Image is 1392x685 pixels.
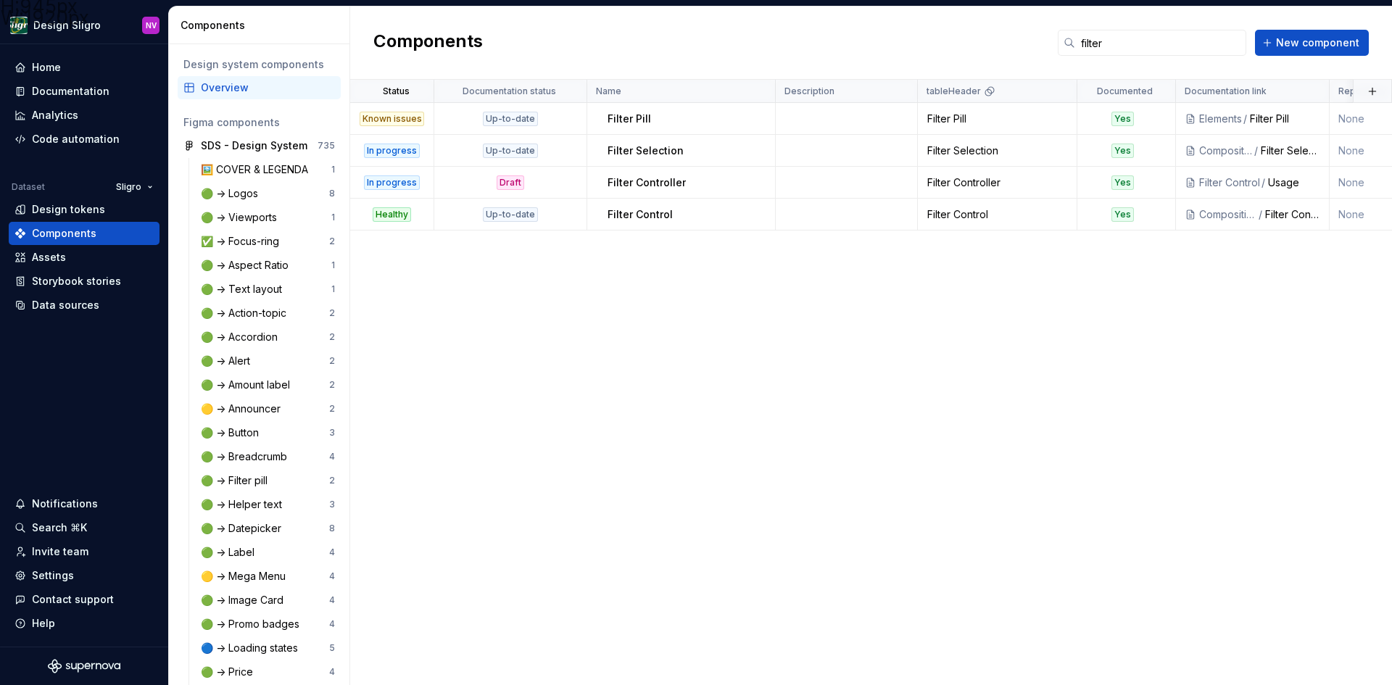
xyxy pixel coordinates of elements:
a: 🟢 -> Image Card4 [195,589,341,612]
a: 🟢 -> Alert2 [195,349,341,373]
div: 🟢 -> Datepicker [201,521,287,536]
div: 4 [329,618,335,630]
div: Components [32,226,96,241]
div: 🟢 -> Filter pill [201,473,273,488]
div: 8 [329,523,335,534]
a: 🟡 -> Mega Menu4 [195,565,341,588]
a: Assets [9,246,159,269]
button: Help [9,612,159,635]
div: 🟢 -> Label [201,545,260,560]
div: Figma components [183,115,335,130]
p: Filter Controller [608,175,686,190]
div: 1 [331,260,335,271]
button: New component [1255,30,1369,56]
p: Documentation status [463,86,556,97]
div: 1 [331,212,335,223]
div: Filter Pill [919,112,1076,126]
div: Contact support [32,592,114,607]
a: 🟢 -> Viewports1 [195,206,341,229]
p: Name [596,86,621,97]
div: Up-to-date [483,112,538,126]
button: Contact support [9,588,159,611]
div: Known issues [360,112,424,126]
div: 2 [329,379,335,391]
a: 🟢 -> Button3 [195,421,341,444]
div: 🟡 -> Announcer [201,402,286,416]
a: 🟢 -> Helper text3 [195,493,341,516]
div: Notifications [32,497,98,511]
button: Notifications [9,492,159,515]
div: Up-to-date [483,207,538,222]
div: 🟢 -> Logos [201,186,264,201]
div: Filter Control [1199,175,1260,190]
div: 🟢 -> Image Card [201,593,289,607]
div: In progress [364,175,420,190]
a: 🟢 -> Action-topic2 [195,302,341,325]
div: Analytics [32,108,78,123]
div: / [1260,175,1268,190]
a: Supernova Logo [48,659,120,673]
a: 🟢 -> Price4 [195,660,341,684]
div: 2 [329,307,335,319]
div: Elements [1199,112,1242,126]
div: Dataset [12,181,45,193]
div: Compositions [1199,144,1253,158]
p: tableHeader [927,86,981,97]
div: 🟢 -> Promo badges [201,617,305,631]
a: Invite team [9,540,159,563]
div: Data sources [32,298,99,312]
div: Yes [1111,112,1134,126]
a: Home [9,56,159,79]
div: / [1253,144,1261,158]
div: 8 [329,188,335,199]
div: 🔵 -> Loading states [201,641,304,655]
div: / [1257,207,1265,222]
div: Filter Control [919,207,1076,222]
div: Yes [1111,175,1134,190]
div: In progress [364,144,420,158]
div: 4 [329,666,335,678]
div: Design tokens [32,202,105,217]
button: Search ⌘K [9,516,159,539]
div: 2 [329,475,335,486]
div: 🟢 -> Helper text [201,497,288,512]
a: 🟢 -> Aspect Ratio1 [195,254,341,277]
div: Filter Selection [919,144,1076,158]
a: Documentation [9,80,159,103]
div: 2 [329,403,335,415]
p: Filter Selection [608,144,684,158]
div: Assets [32,250,66,265]
div: Settings [32,568,74,583]
button: Sligro [109,177,159,197]
span: Sligro [116,181,141,193]
div: Healthy [373,207,411,222]
a: 🟢 -> Logos8 [195,182,341,205]
div: 🟢 -> Action-topic [201,306,292,320]
div: Filter Controller [919,175,1076,190]
div: Overview [201,80,335,95]
div: ✅ -> Focus-ring [201,234,285,249]
a: Settings [9,564,159,587]
p: Filter Control [608,207,673,222]
div: Filter Pill [1250,112,1320,126]
div: Design system components [183,57,335,72]
div: 🟢 -> Button [201,425,265,440]
a: 🟢 -> Filter pill2 [195,469,341,492]
div: Invite team [32,544,88,559]
div: 4 [329,570,335,582]
a: Storybook stories [9,270,159,293]
div: 🟢 -> Aspect Ratio [201,258,294,273]
div: 1 [331,164,335,175]
div: 🟢 -> Price [201,665,259,679]
a: 🟢 -> Promo badges4 [195,613,341,636]
div: Search ⌘K [32,520,87,535]
a: 🔵 -> Loading states5 [195,636,341,660]
div: 🟢 -> Amount label [201,378,296,392]
div: Help [32,616,55,631]
p: Documentation link [1185,86,1267,97]
a: 🟢 -> Datepicker8 [195,517,341,540]
div: Components [181,18,344,33]
div: NV [146,20,157,31]
p: Description [784,86,834,97]
div: Yes [1111,207,1134,222]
